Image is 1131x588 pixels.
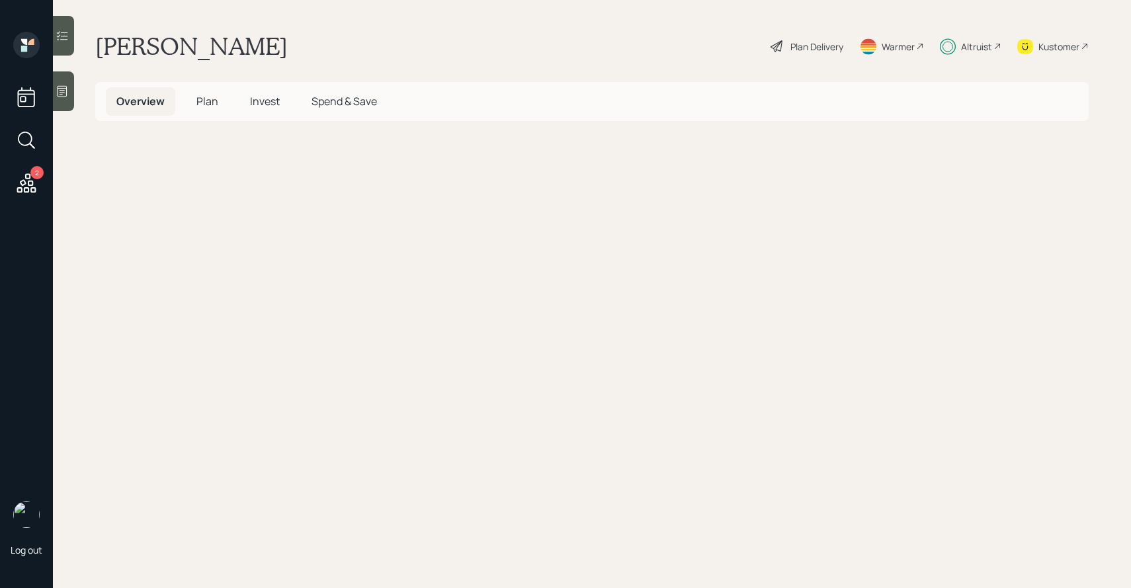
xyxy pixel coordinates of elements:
[11,544,42,556] div: Log out
[250,94,280,108] span: Invest
[116,94,165,108] span: Overview
[1038,40,1079,54] div: Kustomer
[13,501,40,528] img: sami-boghos-headshot.png
[312,94,377,108] span: Spend & Save
[95,32,288,61] h1: [PERSON_NAME]
[961,40,992,54] div: Altruist
[790,40,843,54] div: Plan Delivery
[882,40,915,54] div: Warmer
[30,166,44,179] div: 2
[196,94,218,108] span: Plan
